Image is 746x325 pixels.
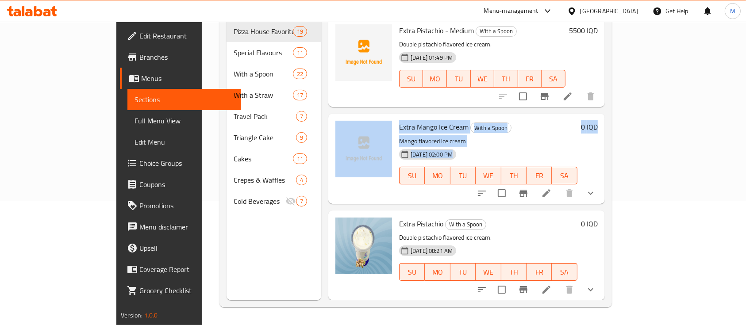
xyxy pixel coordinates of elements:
[234,111,296,122] span: Travel Pack
[541,284,552,295] a: Edit menu item
[234,153,292,164] span: Cakes
[581,121,598,133] h6: 0 IQD
[227,127,321,148] div: Triangle Cake9
[505,169,523,182] span: TH
[120,46,241,68] a: Branches
[534,86,555,107] button: Branch-specific-item
[120,280,241,301] a: Grocery Checklist
[139,158,234,168] span: Choice Groups
[227,21,321,42] div: Pizza House Favorites19
[403,73,419,85] span: SU
[120,195,241,216] a: Promotions
[399,167,425,184] button: SU
[552,263,577,281] button: SA
[580,279,601,300] button: show more
[227,17,321,215] nav: Menu sections
[293,47,307,58] div: items
[293,49,307,57] span: 11
[428,266,446,279] span: MO
[407,247,456,255] span: [DATE] 08:21 AM
[293,26,307,37] div: items
[530,169,548,182] span: FR
[234,90,292,100] span: With a Straw
[296,176,307,184] span: 4
[135,94,234,105] span: Sections
[227,191,321,212] div: Cold Beverages7
[139,222,234,232] span: Menu disclaimer
[580,6,638,16] div: [GEOGRAPHIC_DATA]
[454,169,472,182] span: TU
[296,132,307,143] div: items
[144,310,158,321] span: 1.0.0
[141,73,234,84] span: Menus
[335,24,392,81] img: Extra Pistachio - Medium
[559,279,580,300] button: delete
[428,169,446,182] span: MO
[471,183,492,204] button: sort-choices
[471,279,492,300] button: sort-choices
[450,263,476,281] button: TU
[479,266,497,279] span: WE
[234,26,292,37] span: Pizza House Favorites
[403,169,421,182] span: SU
[494,70,518,88] button: TH
[580,183,601,204] button: show more
[227,84,321,106] div: With a Straw17
[293,91,307,99] span: 17
[585,188,596,199] svg: Show Choices
[234,132,296,143] div: Triangle Cake
[139,264,234,275] span: Coverage Report
[293,155,307,163] span: 11
[423,70,447,88] button: MO
[501,167,527,184] button: TH
[476,167,501,184] button: WE
[450,73,467,85] span: TU
[476,263,501,281] button: WE
[559,183,580,204] button: delete
[399,136,577,147] p: Mango flavored ice cream
[227,106,321,127] div: Travel Pack7
[562,91,573,102] a: Edit menu item
[498,73,515,85] span: TH
[293,70,307,78] span: 22
[470,122,511,133] div: With a Spoon
[492,280,511,299] span: Select to update
[425,263,450,281] button: MO
[335,218,392,274] img: Extra Pistachio
[399,70,423,88] button: SU
[474,73,491,85] span: WE
[513,279,534,300] button: Branch-specific-item
[120,25,241,46] a: Edit Restaurant
[127,131,241,153] a: Edit Menu
[518,70,542,88] button: FR
[555,266,573,279] span: SA
[296,112,307,121] span: 7
[427,73,443,85] span: MO
[527,167,552,184] button: FR
[580,86,601,107] button: delete
[505,266,523,279] span: TH
[234,47,292,58] span: Special Flavours
[541,188,552,199] a: Edit menu item
[127,110,241,131] a: Full Menu View
[542,70,565,88] button: SA
[446,219,486,229] span: With a Spoon
[399,39,565,50] p: Double pistachio flavored ice cream.
[545,73,562,85] span: SA
[407,150,456,159] span: [DATE] 02:00 PM
[234,196,285,206] span: Cold Beverages
[293,69,307,79] div: items
[335,121,392,177] img: Extra Mango Ice Cream
[227,148,321,169] div: Cakes11
[227,63,321,84] div: With a Spoon22
[139,243,234,253] span: Upsell
[127,89,241,110] a: Sections
[530,266,548,279] span: FR
[552,167,577,184] button: SA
